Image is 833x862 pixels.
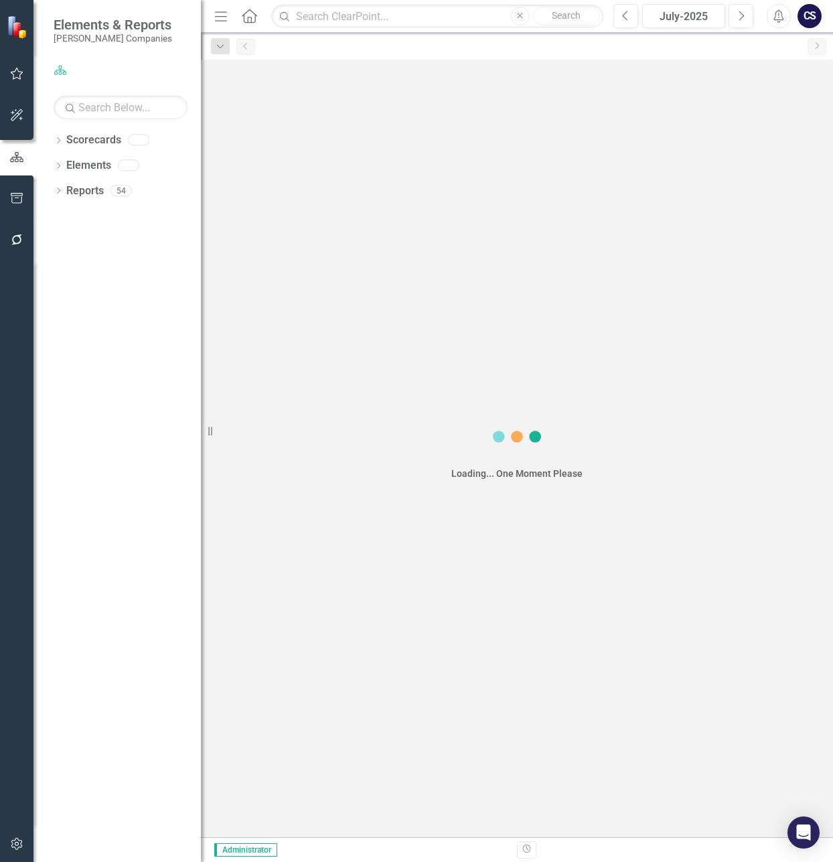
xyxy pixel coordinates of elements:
[54,33,172,44] small: [PERSON_NAME] Companies
[642,4,725,28] button: July-2025
[798,4,822,28] button: CS
[787,816,820,849] div: Open Intercom Messenger
[54,17,172,33] span: Elements & Reports
[533,7,600,25] button: Search
[271,5,603,28] input: Search ClearPoint...
[110,185,132,196] div: 54
[451,467,583,480] div: Loading... One Moment Please
[647,9,721,25] div: July-2025
[66,133,121,148] a: Scorecards
[7,15,30,38] img: ClearPoint Strategy
[552,10,581,21] span: Search
[54,96,187,119] input: Search Below...
[214,843,277,857] span: Administrator
[66,158,111,173] a: Elements
[66,184,104,199] a: Reports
